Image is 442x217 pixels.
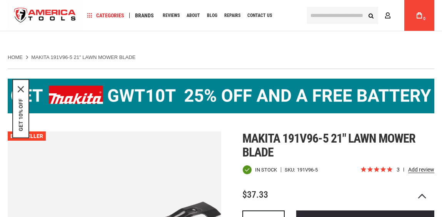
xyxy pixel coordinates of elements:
[242,189,268,200] span: $37.33
[285,167,297,172] strong: SKU
[159,10,183,21] a: Reviews
[163,13,180,18] span: Reviews
[221,10,244,21] a: Repairs
[135,13,154,18] span: Brands
[244,10,275,21] a: Contact Us
[360,166,434,174] span: Rated 5.0 out of 5 stars 3 reviews
[8,1,82,30] img: America Tools
[423,17,425,21] span: 0
[203,10,221,21] a: Blog
[8,79,434,113] img: BOGO: Buy the Makita® XGT IMpact Wrench (GWT10T), get the BL4040 4ah Battery FREE!
[364,8,378,23] button: Search
[242,131,415,160] span: Makita 191v96-5 21" lawn mower blade
[18,86,24,92] button: Close
[84,10,128,21] a: Categories
[247,13,272,18] span: Contact Us
[18,98,24,131] button: GET 10% OFF
[8,1,82,30] a: store logo
[255,167,277,172] span: In stock
[397,167,434,173] span: 3 reviews
[187,13,200,18] span: About
[31,54,135,60] strong: MAKITA 191V96-5 21" LAWN MOWER BLADE
[242,165,277,175] div: Availability
[224,13,240,18] span: Repairs
[183,10,203,21] a: About
[297,167,318,172] div: 191V96-5
[132,10,157,21] a: Brands
[18,86,24,92] svg: close icon
[87,13,124,18] span: Categories
[207,13,217,18] span: Blog
[8,54,23,61] a: Home
[334,193,442,217] iframe: LiveChat chat widget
